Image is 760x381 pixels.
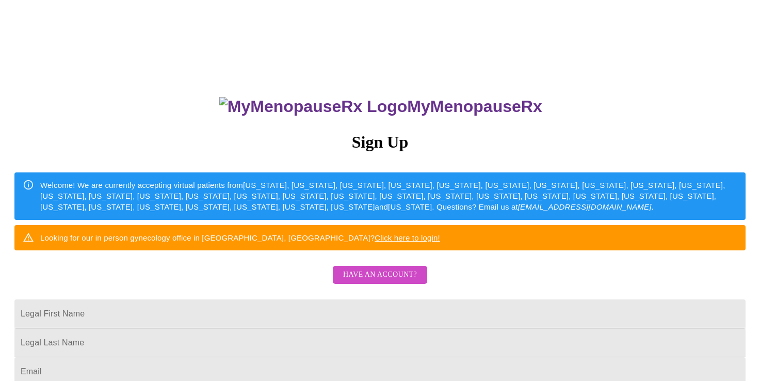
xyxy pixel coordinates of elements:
div: Welcome! We are currently accepting virtual patients from [US_STATE], [US_STATE], [US_STATE], [US... [40,176,737,217]
img: MyMenopauseRx Logo [219,97,407,116]
em: [EMAIL_ADDRESS][DOMAIN_NAME] [518,202,652,211]
h3: MyMenopauseRx [16,97,746,116]
a: Click here to login! [375,233,440,242]
div: Looking for our in person gynecology office in [GEOGRAPHIC_DATA], [GEOGRAPHIC_DATA]? [40,228,440,247]
button: Have an account? [333,266,427,284]
h3: Sign Up [14,133,746,152]
span: Have an account? [343,268,417,281]
a: Have an account? [330,277,430,286]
